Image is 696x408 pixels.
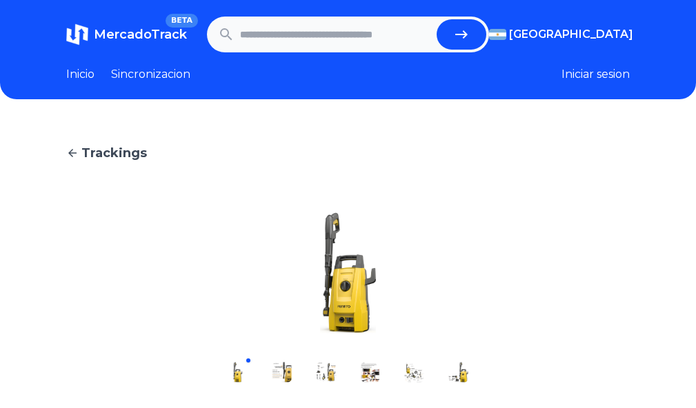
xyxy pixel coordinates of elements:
[561,66,630,83] button: Iniciar sesion
[509,26,633,43] span: [GEOGRAPHIC_DATA]
[66,23,187,45] a: MercadoTrackBETA
[81,143,147,163] span: Trackings
[227,361,249,383] img: Hidrolavadora Electrica Femmto HLT203 1400W Alta presion 1600 Psi
[489,26,630,43] button: [GEOGRAPHIC_DATA]
[216,207,481,339] img: Hidrolavadora Electrica Femmto HLT203 1400W Alta presion 1600 Psi
[66,66,95,83] a: Inicio
[489,29,507,40] img: Argentina
[315,361,337,383] img: Hidrolavadora Electrica Femmto HLT203 1400W Alta presion 1600 Psi
[166,14,198,28] span: BETA
[271,361,293,383] img: Hidrolavadora Electrica Femmto HLT203 1400W Alta presion 1600 Psi
[94,27,187,42] span: MercadoTrack
[66,23,88,45] img: MercadoTrack
[66,143,630,163] a: Trackings
[448,361,470,383] img: Hidrolavadora Electrica Femmto HLT203 1400W Alta presion 1600 Psi
[111,66,190,83] a: Sincronizacion
[404,361,426,383] img: Hidrolavadora Electrica Femmto HLT203 1400W Alta presion 1600 Psi
[359,361,381,383] img: Hidrolavadora Electrica Femmto HLT203 1400W Alta presion 1600 Psi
